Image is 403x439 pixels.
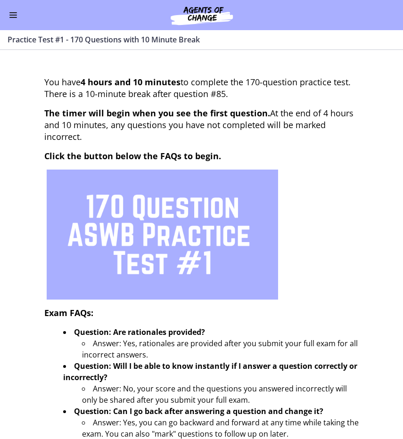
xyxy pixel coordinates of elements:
[145,4,258,26] img: Agents of Change Social Work Test Prep
[82,338,359,360] li: Answer: Yes, rationales are provided after you submit your full exam for all incorrect answers.
[74,406,323,416] strong: Question: Can I go back after answering a question and change it?
[8,9,19,21] button: Enable menu
[44,107,354,142] span: At the end of 4 hours and 10 minutes, any questions you have not completed will be marked incorrect.
[82,383,359,406] li: Answer: No, your score and the questions you answered incorrectly will only be shared after you s...
[47,170,278,300] img: 1.png
[44,150,221,162] span: Click the button below the FAQs to begin.
[81,76,181,88] strong: 4 hours and 10 minutes
[44,307,93,318] span: Exam FAQs:
[8,34,384,45] h3: Practice Test #1 - 170 Questions with 10 Minute Break
[44,107,270,119] span: The timer will begin when you see the first question.
[63,361,357,382] strong: Question: Will I be able to know instantly if I answer a question correctly or incorrectly?
[44,76,351,99] span: You have to complete the 170-question practice test. There is a 10-minute break after question #85.
[74,327,205,337] strong: Question: Are rationales provided?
